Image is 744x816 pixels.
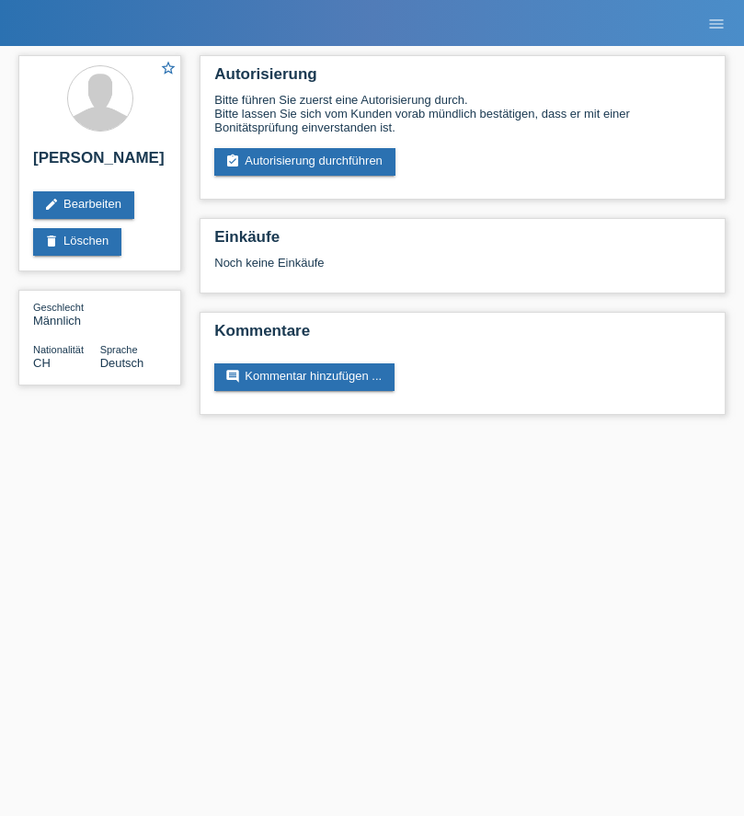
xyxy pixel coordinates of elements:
i: menu [707,15,726,33]
a: editBearbeiten [33,191,134,219]
i: comment [225,369,240,384]
a: star_border [160,60,177,79]
a: menu [698,17,735,29]
i: edit [44,197,59,212]
div: Bitte führen Sie zuerst eine Autorisierung durch. Bitte lassen Sie sich vom Kunden vorab mündlich... [214,93,711,134]
span: Schweiz [33,356,51,370]
span: Nationalität [33,344,84,355]
i: delete [44,234,59,248]
h2: Kommentare [214,322,711,350]
h2: [PERSON_NAME] [33,149,166,177]
i: star_border [160,60,177,76]
h2: Einkäufe [214,228,711,256]
a: commentKommentar hinzufügen ... [214,363,395,391]
i: assignment_turned_in [225,154,240,168]
div: Männlich [33,300,100,328]
a: deleteLöschen [33,228,121,256]
h2: Autorisierung [214,65,711,93]
span: Sprache [100,344,138,355]
a: assignment_turned_inAutorisierung durchführen [214,148,395,176]
div: Noch keine Einkäufe [214,256,711,283]
span: Geschlecht [33,302,84,313]
span: Deutsch [100,356,144,370]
